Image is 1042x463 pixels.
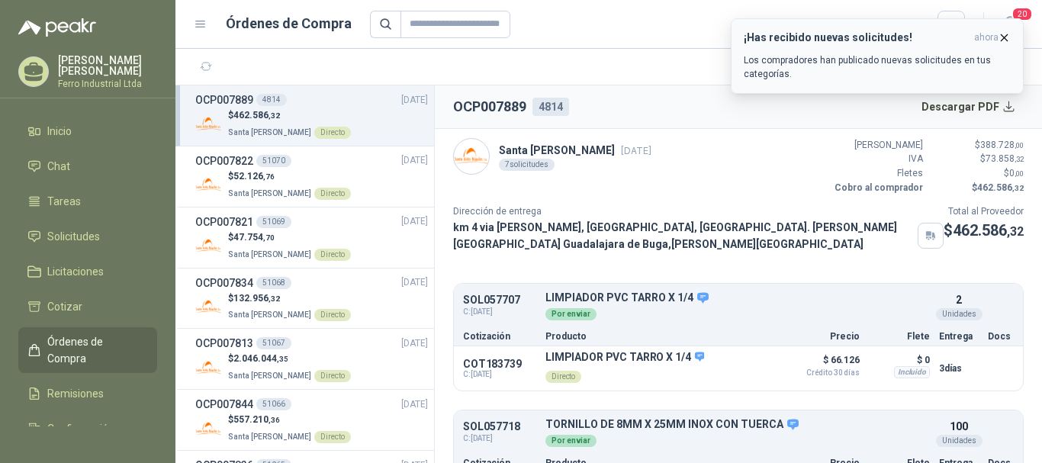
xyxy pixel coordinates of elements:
span: [DATE] [401,153,428,168]
div: Directo [314,127,351,139]
span: Configuración [47,420,114,437]
p: Cotización [463,332,536,341]
span: ,00 [1015,141,1024,150]
a: OCP00781351067[DATE] Company Logo$2.046.044,35Santa [PERSON_NAME]Directo [195,335,428,383]
p: Producto [545,332,774,341]
div: Directo [314,249,351,261]
p: $ [228,108,351,123]
img: Company Logo [195,172,222,198]
span: Licitaciones [47,263,104,280]
p: LIMPIADOR PVC TARRO X 1/4 [545,291,930,305]
a: Configuración [18,414,157,443]
span: [DATE] [401,397,428,412]
div: Directo [314,431,351,443]
p: Entrega [939,332,979,341]
span: Santa [PERSON_NAME] [228,371,311,380]
span: ,32 [269,111,280,120]
div: 4814 [256,94,287,106]
span: ahora [974,31,999,44]
span: 20 [1011,7,1033,21]
span: ,32 [269,294,280,303]
h2: OCP007889 [453,96,526,117]
a: Tareas [18,187,157,216]
div: 51070 [256,155,291,167]
span: Remisiones [47,385,104,402]
p: Santa [PERSON_NAME] [499,142,651,159]
p: Cobro al comprador [831,181,923,195]
div: 51067 [256,337,291,349]
h1: Órdenes de Compra [226,13,352,34]
p: [PERSON_NAME] [PERSON_NAME] [58,55,157,76]
p: TORNILLO DE 8MM X 25MM INOX CON TUERCA [545,418,930,432]
span: Solicitudes [47,228,100,245]
span: 132.956 [233,293,280,304]
img: Company Logo [195,415,222,442]
span: 557.210 [233,414,280,425]
p: SOL057718 [463,421,536,432]
a: Remisiones [18,379,157,408]
div: Directo [314,188,351,200]
a: OCP00782251070[DATE] Company Logo$52.126,76Santa [PERSON_NAME]Directo [195,153,428,201]
a: Chat [18,152,157,181]
img: Company Logo [195,354,222,381]
img: Company Logo [195,233,222,259]
button: 20 [996,11,1024,38]
span: ,00 [1015,169,1024,178]
div: 7 solicitudes [499,159,555,171]
p: $ [228,291,351,306]
span: Tareas [47,193,81,210]
p: Ferro Industrial Ltda [58,79,157,88]
h3: OCP007834 [195,275,253,291]
p: $ [932,166,1024,181]
span: 388.728 [980,140,1024,150]
p: 100 [950,418,968,435]
p: Precio [783,332,860,341]
p: $ [932,138,1024,153]
span: Crédito 30 días [783,369,860,377]
span: [DATE] [401,214,428,229]
span: 462.586 [953,221,1024,240]
span: 462.586 [233,110,280,121]
span: 52.126 [233,171,275,182]
p: $ 0 [869,351,930,369]
span: ,35 [277,355,288,363]
h3: OCP007889 [195,92,253,108]
a: OCP00784451066[DATE] Company Logo$557.210,36Santa [PERSON_NAME]Directo [195,396,428,444]
span: Santa [PERSON_NAME] [228,128,311,137]
div: 51069 [256,216,291,228]
div: Directo [314,370,351,382]
p: $ [228,169,351,184]
a: Órdenes de Compra [18,327,157,373]
div: 51066 [256,398,291,410]
div: Incluido [894,366,930,378]
p: $ [228,352,351,366]
div: Unidades [936,308,983,320]
p: [PERSON_NAME] [831,138,923,153]
a: OCP0078894814[DATE] Company Logo$462.586,32Santa [PERSON_NAME]Directo [195,92,428,140]
p: $ [932,181,1024,195]
img: Company Logo [195,111,222,137]
a: OCP00783451068[DATE] Company Logo$132.956,32Santa [PERSON_NAME]Directo [195,275,428,323]
p: 2 [956,291,962,308]
span: ,32 [1007,224,1024,239]
h3: ¡Has recibido nuevas solicitudes! [744,31,968,44]
img: Logo peakr [18,18,96,37]
h3: OCP007813 [195,335,253,352]
p: km 4 via [PERSON_NAME], [GEOGRAPHIC_DATA], [GEOGRAPHIC_DATA]. [PERSON_NAME][GEOGRAPHIC_DATA] Guad... [453,219,912,252]
p: SOL057707 [463,294,536,306]
span: Chat [47,158,70,175]
span: Santa [PERSON_NAME] [228,432,311,441]
img: Company Logo [195,293,222,320]
a: OCP00782151069[DATE] Company Logo$47.754,70Santa [PERSON_NAME]Directo [195,214,428,262]
p: Fletes [831,166,923,181]
div: 4814 [532,98,569,116]
h3: OCP007821 [195,214,253,230]
div: Directo [314,309,351,321]
button: ¡Has recibido nuevas solicitudes!ahora Los compradores han publicado nuevas solicitudes en tus ca... [731,18,1024,94]
span: Inicio [47,123,72,140]
div: Por enviar [545,308,597,320]
a: Licitaciones [18,257,157,286]
span: ,70 [263,233,275,242]
span: ,32 [1015,155,1024,163]
span: C: [DATE] [463,432,536,445]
